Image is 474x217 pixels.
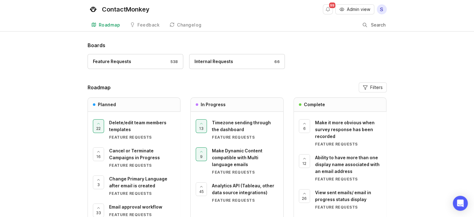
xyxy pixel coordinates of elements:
[196,147,207,161] button: 9
[96,126,101,131] span: 22
[109,119,175,140] a: Delete/edit team members templatesFeature Requests
[96,210,101,215] span: 33
[315,141,381,147] div: Feature Requests
[212,170,278,175] div: Feature Requests
[212,182,278,203] a: Analytics API (Tableau, other data source integrations)Feature Requests
[199,189,204,194] span: 45
[335,4,374,14] button: Admin view
[126,19,163,32] a: Feedback
[109,175,175,196] a: Change Primary Language after email is createdFeature Requests
[99,23,120,27] div: Roadmap
[323,4,333,14] button: Notifications
[167,59,178,64] div: 538
[98,101,116,108] h3: Planned
[315,176,381,182] div: Feature Requests
[196,119,207,133] button: 13
[93,119,104,133] button: 22
[88,54,183,69] a: Feature Requests538
[177,23,202,27] div: Changelog
[93,147,104,161] button: 16
[315,155,380,174] span: Ability to have more than one display name associated with an email address
[109,176,167,188] span: Change Primary Language after email is created
[88,4,99,15] img: ContactMonkey logo
[88,84,111,91] h2: Roadmap
[109,148,160,160] span: Cancel or Terminate Campaigns in Progress
[315,154,381,182] a: Ability to have more than one display name associated with an email addressFeature Requests
[315,120,375,139] span: Make it more obvious when survey response has been recorded
[212,147,278,175] a: Make Dynamic Content compatible with Multi language emailsFeature Requests
[109,120,166,132] span: Delete/edit team members templates
[329,2,335,8] span: 99
[200,154,203,159] span: 9
[212,135,278,140] div: Feature Requests
[377,4,387,14] button: S
[315,119,381,147] a: Make it more obvious when survey response has been recordedFeature Requests
[212,198,278,203] div: Feature Requests
[93,175,104,189] button: 3
[97,182,100,187] span: 3
[102,6,150,12] div: ContactMonkey
[109,135,175,140] div: Feature Requests
[109,163,175,168] div: Feature Requests
[315,190,371,202] span: View sent emails/ email in progress status display
[109,191,175,196] div: Feature Requests
[201,101,226,108] h3: In Progress
[299,154,310,168] button: 12
[194,58,233,65] div: Internal Requests
[96,154,101,159] span: 16
[189,54,285,69] a: Internal Requests66
[212,120,271,132] span: Timezone sending through the dashboard
[109,204,162,210] span: Email approval workflow
[347,6,370,12] span: Admin view
[304,101,325,108] h3: Complete
[299,119,310,133] button: 6
[302,196,307,201] span: 26
[212,183,274,195] span: Analytics API (Tableau, other data source integrations)
[271,59,280,64] div: 66
[303,126,306,131] span: 6
[109,147,175,168] a: Cancel or Terminate Campaigns in ProgressFeature Requests
[212,119,278,140] a: Timezone sending through the dashboardFeature Requests
[315,205,381,210] div: Feature Requests
[315,189,381,210] a: View sent emails/ email in progress status displayFeature Requests
[302,161,306,166] span: 12
[380,6,383,13] span: S
[370,84,383,91] span: Filters
[137,23,160,27] div: Feedback
[212,148,262,167] span: Make Dynamic Content compatible with Multi language emails
[88,42,387,49] h1: Boards
[196,182,207,196] button: 45
[166,19,205,32] a: Changelog
[299,189,310,203] button: 26
[93,58,131,65] div: Feature Requests
[359,82,387,92] button: Filters
[88,19,124,32] a: Roadmap
[199,126,203,131] span: 13
[453,196,468,211] div: Open Intercom Messenger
